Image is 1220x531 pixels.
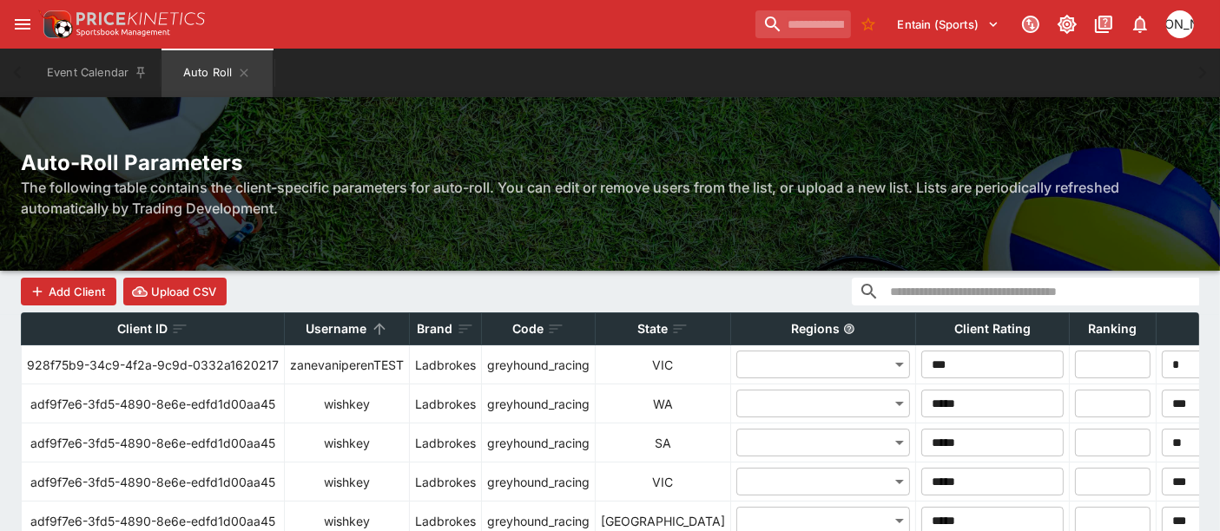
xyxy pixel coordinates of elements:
[7,9,38,40] button: open drawer
[410,384,482,423] td: Ladbrokes
[117,318,168,339] p: Client ID
[285,462,410,501] td: wishkey
[1070,313,1157,345] th: Ranking
[410,423,482,462] td: Ladbrokes
[1088,9,1119,40] button: Documentation
[38,7,73,42] img: PriceKinetics Logo
[596,423,731,462] td: SA
[410,345,482,384] td: Ladbrokes
[637,318,668,339] p: State
[418,318,453,339] p: Brand
[596,384,731,423] td: WA
[1052,9,1083,40] button: Toggle light/dark mode
[285,384,410,423] td: wishkey
[854,10,882,38] button: No Bookmarks
[22,345,285,384] td: 928f75b9-34c9-4f2a-9c9d-0332a1620217
[76,12,205,25] img: PriceKinetics
[1166,10,1194,38] div: Jonty Andrew
[916,313,1070,345] th: Client Rating
[21,149,1199,176] h2: Auto-Roll Parameters
[791,318,840,339] p: Regions
[76,29,170,36] img: Sportsbook Management
[596,462,731,501] td: VIC
[1124,9,1156,40] button: Notifications
[482,462,596,501] td: greyhound_racing
[1161,5,1199,43] button: Jonty Andrew
[22,462,285,501] td: adf9f7e6-3fd5-4890-8e6e-edfd1d00aa45
[22,384,285,423] td: adf9f7e6-3fd5-4890-8e6e-edfd1d00aa45
[123,278,228,305] button: Upload CSV
[410,462,482,501] td: Ladbrokes
[843,323,855,335] svg: Regions which the autoroll setting will apply to. More than one can be selected to apply to multi...
[1015,9,1046,40] button: Connected to PK
[482,384,596,423] td: greyhound_racing
[21,278,116,305] button: Add Client
[512,318,544,339] p: Code
[285,345,410,384] td: zanevaniperenTEST
[22,423,285,462] td: adf9f7e6-3fd5-4890-8e6e-edfd1d00aa45
[482,345,596,384] td: greyhound_racing
[482,423,596,462] td: greyhound_racing
[36,49,158,97] button: Event Calendar
[596,345,731,384] td: VIC
[755,10,851,38] input: search
[285,423,410,462] td: wishkey
[162,49,273,97] button: Auto Roll
[21,177,1199,219] h6: The following table contains the client-specific parameters for auto-roll. You can edit or remove...
[307,318,367,339] p: Username
[887,10,1010,38] button: Select Tenant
